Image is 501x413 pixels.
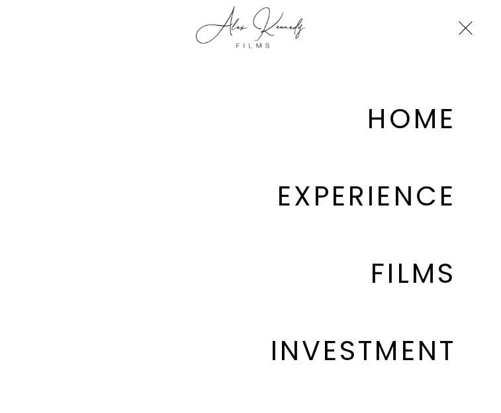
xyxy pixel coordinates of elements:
[371,260,456,287] a: FILMS
[367,105,455,132] a: HOME
[271,337,456,364] a: INVESTMENT
[193,4,308,50] img: Alex Kennedy Films
[277,182,456,209] a: EXPERIENCE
